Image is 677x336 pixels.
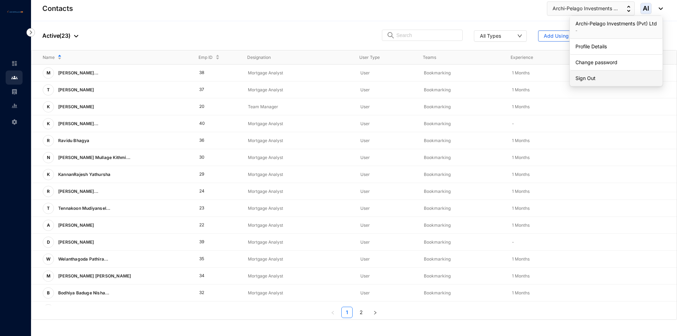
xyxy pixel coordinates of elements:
[236,50,348,65] th: Designation
[47,71,50,75] span: M
[248,137,349,144] p: Mortgage Analyst
[424,256,501,263] p: Bookmarking
[188,234,237,251] td: 39
[188,81,237,98] td: 37
[248,273,349,280] p: Mortgage Analyst
[327,307,338,318] li: Previous Page
[424,154,501,161] p: Bookmarking
[575,20,657,27] p: Archi-Pelago Investments (Pvt) Ltd
[499,50,587,65] th: Experience
[187,50,236,65] th: Emp ID
[360,273,370,279] span: User
[58,121,98,126] span: [PERSON_NAME]...
[327,307,338,318] button: left
[43,54,55,61] span: Name
[47,223,50,227] span: A
[643,5,649,12] span: AI
[54,84,97,96] p: [PERSON_NAME]
[331,311,335,315] span: left
[356,307,366,318] a: 2
[360,155,370,160] span: User
[360,206,370,211] span: User
[474,30,527,42] button: All Types
[58,206,111,211] span: Tennakoon Mudiyansel...
[627,6,630,12] img: up-down-arrow.74152d26bf9780fbf563ca9c90304185.svg
[58,70,98,75] span: [PERSON_NAME]...
[54,169,113,180] p: KannanRajesh Yathursha
[512,273,530,279] span: 1 Months
[54,101,97,112] p: [PERSON_NAME]
[424,205,501,212] p: Bookmarking
[47,172,50,177] span: K
[248,154,349,161] p: Mortgage Analyst
[424,171,501,178] p: Bookmarking
[342,307,352,318] a: 1
[424,86,501,93] p: Bookmarking
[188,251,237,268] td: 35
[424,239,501,246] p: Bookmarking
[6,56,23,71] li: Home
[47,189,50,194] span: R
[512,172,530,177] span: 1 Months
[355,307,367,318] li: 2
[47,88,50,92] span: T
[58,256,109,262] span: Welanthagoda Pathira...
[512,239,514,245] span: -
[424,222,501,229] p: Bookmarking
[512,104,530,109] span: 1 Months
[188,301,237,318] td: 27
[512,138,530,143] span: 1 Months
[54,135,92,146] p: Ravidu Bhagya
[512,290,530,295] span: 1 Months
[47,274,50,278] span: M
[544,32,580,39] span: Add Using CSV
[424,120,501,127] p: Bookmarking
[6,99,23,113] li: Reports
[538,30,586,42] button: Add Using CSV
[54,270,134,282] p: [PERSON_NAME] [PERSON_NAME]
[248,256,349,263] p: Mortgage Analyst
[11,119,18,125] img: settings-unselected.1febfda315e6e19643a1.svg
[248,103,349,110] p: Team Manager
[424,137,501,144] p: Bookmarking
[46,257,50,261] span: W
[47,122,50,126] span: K
[512,70,530,75] span: 1 Months
[47,105,50,109] span: K
[248,69,349,77] p: Mortgage Analyst
[188,217,237,234] td: 22
[188,183,237,200] td: 24
[248,188,349,195] p: Mortgage Analyst
[47,155,50,160] span: N
[360,121,370,126] span: User
[480,32,501,39] div: All Types
[373,311,377,315] span: right
[248,289,349,297] p: Mortgage Analyst
[396,30,458,41] input: Search
[360,239,370,245] span: User
[6,85,23,99] li: Payroll
[341,307,353,318] li: 1
[547,1,635,16] button: Archi-Pelago Investments ...
[424,69,501,77] p: Bookmarking
[575,27,657,34] p: -
[360,70,370,75] span: User
[370,307,381,318] button: right
[512,206,530,211] span: 1 Months
[58,189,98,194] span: [PERSON_NAME]...
[248,171,349,178] p: Mortgage Analyst
[54,220,97,231] p: [PERSON_NAME]
[248,120,349,127] p: Mortgage Analyst
[188,149,237,166] td: 30
[42,4,73,13] p: Contacts
[47,291,50,295] span: B
[11,60,18,67] img: home-unselected.a29eae3204392db15eaf.svg
[512,256,530,262] span: 1 Months
[188,285,237,301] td: 32
[248,86,349,93] p: Mortgage Analyst
[54,237,97,248] p: [PERSON_NAME]
[6,71,23,85] li: Contacts
[512,155,530,160] span: 1 Months
[188,65,237,81] td: 38
[54,304,97,316] p: [PERSON_NAME]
